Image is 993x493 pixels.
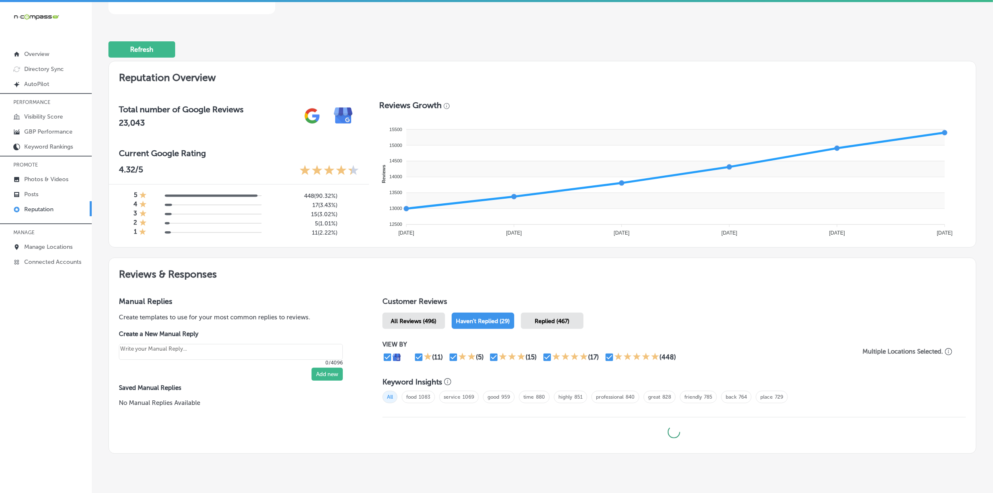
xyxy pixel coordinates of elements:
tspan: [DATE] [613,230,629,236]
p: AutoPilot [24,81,49,88]
span: All [382,391,397,403]
div: 2 Stars [458,352,476,362]
span: All Reviews (496) [391,318,436,325]
div: (448) [659,353,676,361]
div: (15) [525,353,537,361]
label: Saved Manual Replies [119,384,356,392]
div: 1 Star [424,352,432,362]
tspan: [DATE] [721,230,737,236]
a: place [760,394,773,400]
p: 0/4096 [119,360,343,366]
a: 840 [626,394,635,400]
h4: 3 [133,210,137,219]
a: great [648,394,660,400]
h3: Keyword Insights [382,377,442,387]
div: (5) [476,353,484,361]
p: Reputation [24,206,53,213]
span: Haven't Replied (29) [456,318,510,325]
div: 1 Star [139,228,146,237]
p: Posts [24,191,38,198]
a: 880 [536,394,545,400]
a: 828 [662,394,671,400]
p: Multiple Locations Selected. [862,348,943,355]
a: friendly [684,394,702,400]
p: Photos & Videos [24,176,68,183]
h4: 4 [133,200,137,210]
p: No Manual Replies Available [119,398,356,407]
h3: Total number of Google Reviews [119,104,244,114]
a: professional [596,394,623,400]
p: Directory Sync [24,66,64,73]
a: 764 [739,394,747,400]
h1: Customer Reviews [382,297,966,309]
button: Add new [312,368,343,381]
div: (11) [432,353,443,361]
a: 959 [501,394,510,400]
text: Reviews [381,165,386,183]
a: 785 [704,394,712,400]
a: 1069 [463,394,474,400]
p: VIEW BY [382,341,849,348]
h5: 15 ( 3.02% ) [269,211,337,218]
a: 729 [775,394,783,400]
a: 1083 [419,394,430,400]
h3: Current Google Rating [119,148,359,158]
p: GBP Performance [24,128,73,135]
div: 1 Star [139,219,147,228]
h5: 448 ( 90.32% ) [269,192,337,200]
h2: 23,043 [119,118,244,128]
tspan: 14500 [389,159,402,164]
img: gPZS+5FD6qPJAAAAABJRU5ErkJggg== [297,100,328,131]
h4: 2 [133,219,137,228]
h5: 11 ( 2.22% ) [269,229,337,236]
tspan: 14000 [389,174,402,180]
a: food [406,394,417,400]
tspan: [DATE] [506,230,522,236]
tspan: 15500 [389,127,402,132]
h2: Reputation Overview [109,61,976,90]
h4: 5 [134,191,137,200]
div: 4 Stars [552,352,588,362]
div: 3 Stars [499,352,525,362]
tspan: [DATE] [829,230,845,236]
p: Overview [24,51,49,58]
p: Visibility Score [24,113,63,120]
tspan: 15000 [389,143,402,148]
tspan: 12500 [389,222,402,227]
img: e7ababfa220611ac49bdb491a11684a6.png [328,100,359,131]
p: Create templates to use for your most common replies to reviews. [119,313,356,322]
p: Keyword Rankings [24,143,73,150]
div: (17) [588,353,599,361]
label: Create a New Manual Reply [119,330,343,338]
h4: 1 [134,228,137,237]
h5: 5 ( 1.01% ) [269,220,337,227]
a: time [523,394,534,400]
p: 4.32 /5 [119,164,143,177]
span: Replied (467) [535,318,569,325]
a: service [444,394,460,400]
button: Refresh [108,41,175,58]
textarea: Create your Quick Reply [119,344,343,360]
tspan: 13500 [389,190,402,195]
p: Manage Locations [24,243,73,250]
div: 5 Stars [614,352,659,362]
img: 660ab0bf-5cc7-4cb8-ba1c-48b5ae0f18e60NCTV_CLogo_TV_Black_-500x88.png [13,13,59,21]
div: 1 Star [139,191,147,200]
div: 1 Star [139,210,147,219]
p: Connected Accounts [24,258,81,265]
div: 1 Star [139,200,147,210]
h5: 17 ( 3.43% ) [269,202,337,209]
h3: Manual Replies [119,297,356,306]
a: highly [558,394,572,400]
tspan: [DATE] [937,230,953,236]
a: good [488,394,499,400]
h3: Reviews Growth [379,100,442,110]
a: back [726,394,737,400]
a: 851 [574,394,583,400]
div: 4.32 Stars [299,164,359,177]
h2: Reviews & Responses [109,258,976,287]
tspan: [DATE] [398,230,414,236]
tspan: 13000 [389,206,402,211]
